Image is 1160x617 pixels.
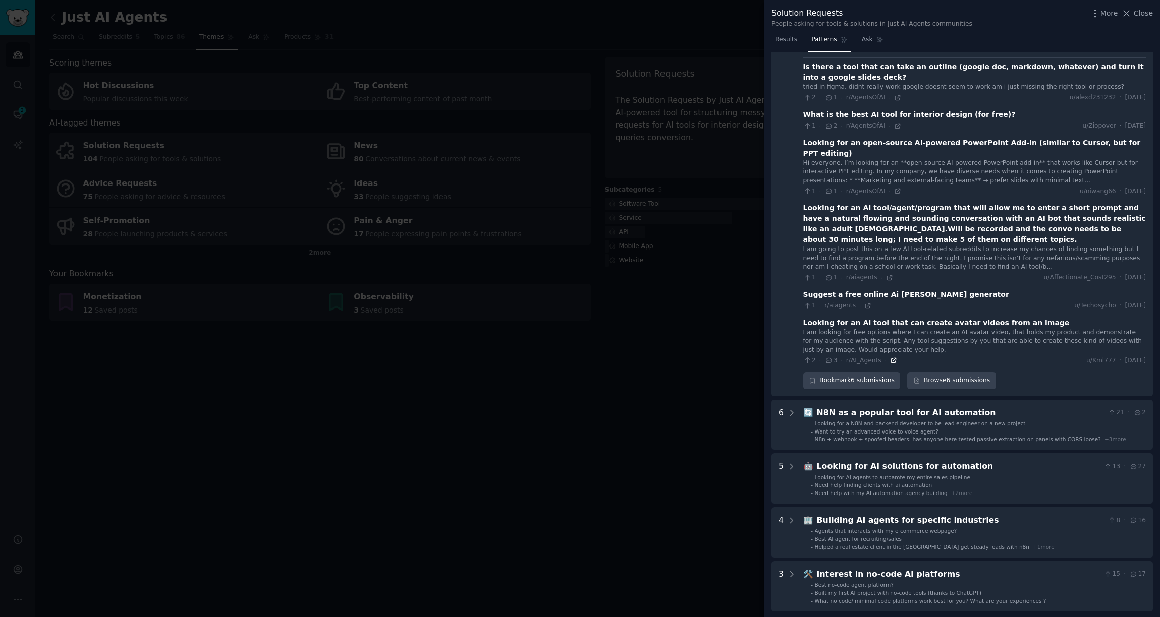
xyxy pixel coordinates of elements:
div: Looking for an open-source AI-powered PowerPoint Add-in (similar to Cursor, but for PPT editing) [803,138,1146,159]
span: 2 [1133,408,1146,417]
div: - [811,474,813,481]
span: · [881,274,882,281]
div: - [811,589,813,596]
span: Close [1134,8,1153,19]
div: Interest in no-code AI platforms [817,568,1100,581]
span: Looking for AI agents to autoamte my entire sales pipeline [815,474,970,480]
div: Looking for AI solutions for automation [817,460,1100,473]
span: 1 [824,273,837,282]
span: 1 [824,93,837,102]
span: · [841,122,842,130]
span: 15 [1103,570,1120,579]
span: N8n + webhook + spoofed headers: has anyone here tested passive extraction on panels with CORS lo... [815,436,1101,442]
span: r/AgentsOfAI [846,122,886,129]
span: 🏢 [803,515,813,525]
span: · [885,357,887,364]
div: - [811,597,813,604]
div: Hi everyone, I’m looking for an **open-source AI-powered PowerPoint add-in** that works like Curs... [803,159,1146,186]
span: Need help finding clients with ai automation [815,482,932,488]
div: - [811,489,813,497]
a: Ask [858,32,887,52]
span: · [1120,187,1122,196]
span: · [889,122,891,130]
div: I am looking for free options where I can create an AI avatar video, that holds my product and de... [803,328,1146,355]
span: 1 [803,187,816,196]
span: 🔄 [803,408,813,417]
span: Patterns [811,35,837,44]
div: Solution Requests [771,7,972,20]
div: - [811,428,813,435]
span: u/Affectionate_Cost295 [1044,273,1116,282]
div: - [811,543,813,550]
div: People asking for tools & solutions in Just AI Agents communities [771,20,972,29]
div: Looking for an AI tool/agent/program that will allow me to enter a short prompt and have a natura... [803,203,1146,245]
span: [DATE] [1125,121,1146,131]
span: Ask [862,35,873,44]
span: r/aiagents [846,274,877,281]
span: · [819,122,821,130]
span: 🔧 [803,43,813,52]
span: Want to try an advanced voice to voice agent? [815,428,938,435]
span: 16 [1129,516,1146,525]
span: + 1 more [1033,544,1055,550]
span: 3 [824,356,837,365]
div: tried in figma, didnt really work google doesnt seem to work am i just missing the right tool or ... [803,83,1146,92]
div: Building AI agents for specific industries [817,514,1104,527]
span: · [819,302,821,310]
a: Results [771,32,801,52]
button: Close [1121,8,1153,19]
span: u/Ziopover [1082,121,1116,131]
span: · [841,188,842,195]
span: · [819,188,821,195]
span: 1 [803,301,816,311]
span: 2 [803,93,816,102]
div: Looking for an AI tool that can create avatar videos from an image [803,318,1070,328]
span: r/AgentsOfAI [846,188,886,195]
span: 1 [803,273,816,282]
span: · [1120,121,1122,131]
span: · [1124,516,1126,525]
span: · [819,357,821,364]
a: Browse6 submissions [907,372,996,389]
span: · [1120,93,1122,102]
span: [DATE] [1125,356,1146,365]
span: 21 [1108,408,1124,417]
span: Need help with my AI automation agency building [815,490,948,496]
span: 27 [1129,462,1146,471]
span: u/niwang66 [1080,187,1116,196]
span: · [1124,570,1126,579]
span: 17 [1129,570,1146,579]
span: [DATE] [1125,93,1146,102]
span: More [1100,8,1118,19]
div: is there a tool that can take an outline (google doc, markdown, whatever) and turn it into a goog... [803,61,1146,83]
div: I am going to post this on a few AI tool-related subreddits to increase my chances of finding som... [803,245,1146,272]
button: Bookmark6 submissions [803,372,901,389]
div: 5 [779,460,784,497]
div: - [811,535,813,542]
span: Results [775,35,797,44]
button: More [1090,8,1118,19]
div: - [811,527,813,534]
div: 3 [779,568,784,604]
span: · [1120,301,1122,311]
span: 🤖 [803,461,813,471]
div: 6 [779,407,784,443]
span: Agents that interacts with my e commerce webpage? [815,528,957,534]
span: Built my first AI project with no-code tools (thanks to ChatGPT) [815,590,981,596]
span: · [1120,356,1122,365]
span: Best AI agent for recruiting/sales [815,536,902,542]
span: · [1120,273,1122,282]
div: N8N as a popular tool for AI automation [817,407,1104,419]
span: r/AgentsOfAI [846,94,886,101]
span: r/AI_Agents [846,357,881,364]
span: · [1128,408,1130,417]
div: - [811,581,813,588]
span: · [841,357,842,364]
a: Patterns [808,32,851,52]
span: [DATE] [1125,187,1146,196]
div: Suggest a free online Ai [PERSON_NAME] generator [803,289,1009,300]
span: Looking for a N8N and backend developer to be lead engineer on a new project [815,420,1026,426]
span: · [859,302,861,310]
span: + 2 more [951,490,973,496]
span: 2 [803,356,816,365]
